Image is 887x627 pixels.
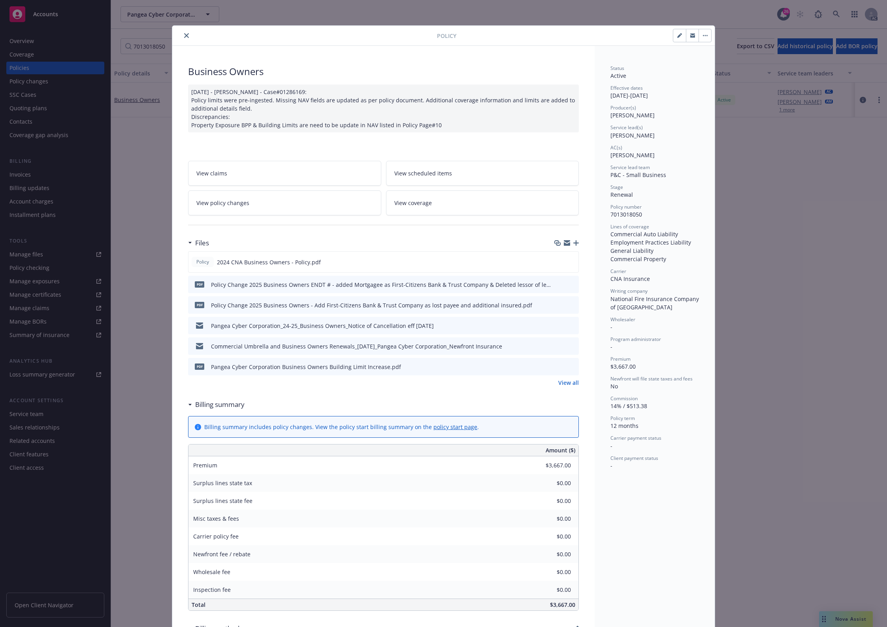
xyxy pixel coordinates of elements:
[610,422,638,429] span: 12 months
[556,363,562,371] button: download file
[193,586,231,593] span: Inspection fee
[211,342,502,350] div: Commercial Umbrella and Business Owners Renewals_[DATE]_Pangea Cyber Corporation_Newfront Insurance
[195,281,204,287] span: pdf
[558,378,579,387] a: View all
[550,601,575,608] span: $3,667.00
[610,223,649,230] span: Lines of coverage
[610,343,612,350] span: -
[188,399,245,410] div: Billing summary
[556,301,562,309] button: download file
[188,85,579,132] div: [DATE] - [PERSON_NAME] - Case#01286169: Policy limits were pre-ingested. Missing NAV fields are u...
[610,164,650,171] span: Service lead team
[193,515,239,522] span: Misc taxes & fees
[394,199,432,207] span: View coverage
[610,85,643,91] span: Effective dates
[569,281,576,289] button: preview file
[195,258,211,265] span: Policy
[610,132,655,139] span: [PERSON_NAME]
[524,531,576,542] input: 0.00
[211,301,532,309] div: Policy Change 2025 Business Owners - Add First-Citizens Bank & Trust Company as lost payee and ad...
[556,322,562,330] button: download file
[610,455,658,461] span: Client payment status
[217,258,321,266] span: 2024 CNA Business Owners - Policy.pdf
[610,402,647,410] span: 14% / $513.38
[524,513,576,525] input: 0.00
[610,171,666,179] span: P&C - Small Business
[211,363,401,371] div: Pangea Cyber Corporation Business Owners Building Limit Increase.pdf
[610,124,643,131] span: Service lead(s)
[610,435,661,441] span: Carrier payment status
[195,399,245,410] h3: Billing summary
[524,459,576,471] input: 0.00
[193,550,250,558] span: Newfront fee / rebate
[433,423,477,431] a: policy start page
[569,342,576,350] button: preview file
[568,258,575,266] button: preview file
[524,477,576,489] input: 0.00
[437,32,456,40] span: Policy
[188,161,381,186] a: View claims
[556,281,562,289] button: download file
[569,301,576,309] button: preview file
[610,72,626,79] span: Active
[193,533,239,540] span: Carrier policy fee
[195,363,204,369] span: pdf
[193,568,230,576] span: Wholesale fee
[192,601,205,608] span: Total
[211,281,553,289] div: Policy Change 2025 Business Owners ENDT # - added Mortgagee as First-Citizens Bank & Trust Compan...
[610,203,642,210] span: Policy number
[394,169,452,177] span: View scheduled items
[211,322,434,330] div: Pangea Cyber Corporation_24-25_Business Owners_Notice of Cancellation eff [DATE]
[610,375,693,382] span: Newfront will file state taxes and fees
[610,230,699,238] div: Commercial Auto Liability
[610,247,699,255] div: General Liability
[610,382,618,390] span: No
[610,415,635,422] span: Policy term
[610,395,638,402] span: Commission
[610,288,648,294] span: Writing company
[610,211,642,218] span: 7013018050
[569,322,576,330] button: preview file
[193,479,252,487] span: Surplus lines state tax
[556,258,562,266] button: download file
[188,65,579,78] div: Business Owners
[556,342,562,350] button: download file
[610,336,661,343] span: Program administrator
[386,161,579,186] a: View scheduled items
[610,144,622,151] span: AC(s)
[524,566,576,578] input: 0.00
[610,323,612,331] span: -
[569,363,576,371] button: preview file
[610,356,631,362] span: Premium
[546,446,575,454] span: Amount ($)
[610,151,655,159] span: [PERSON_NAME]
[610,191,633,198] span: Renewal
[524,548,576,560] input: 0.00
[524,495,576,507] input: 0.00
[610,255,699,263] div: Commercial Property
[610,184,623,190] span: Stage
[386,190,579,215] a: View coverage
[610,442,612,450] span: -
[188,238,209,248] div: Files
[610,268,626,275] span: Carrier
[610,316,635,323] span: Wholesaler
[610,104,636,111] span: Producer(s)
[195,238,209,248] h3: Files
[610,363,636,370] span: $3,667.00
[610,65,624,72] span: Status
[610,275,650,282] span: CNA Insurance
[524,584,576,596] input: 0.00
[610,462,612,469] span: -
[193,461,217,469] span: Premium
[188,190,381,215] a: View policy changes
[182,31,191,40] button: close
[196,169,227,177] span: View claims
[610,85,699,100] div: [DATE] - [DATE]
[193,497,252,505] span: Surplus lines state fee
[610,295,701,311] span: National Fire Insurance Company of [GEOGRAPHIC_DATA]
[204,423,479,431] div: Billing summary includes policy changes. View the policy start billing summary on the .
[195,302,204,308] span: pdf
[610,111,655,119] span: [PERSON_NAME]
[610,238,699,247] div: Employment Practices Liability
